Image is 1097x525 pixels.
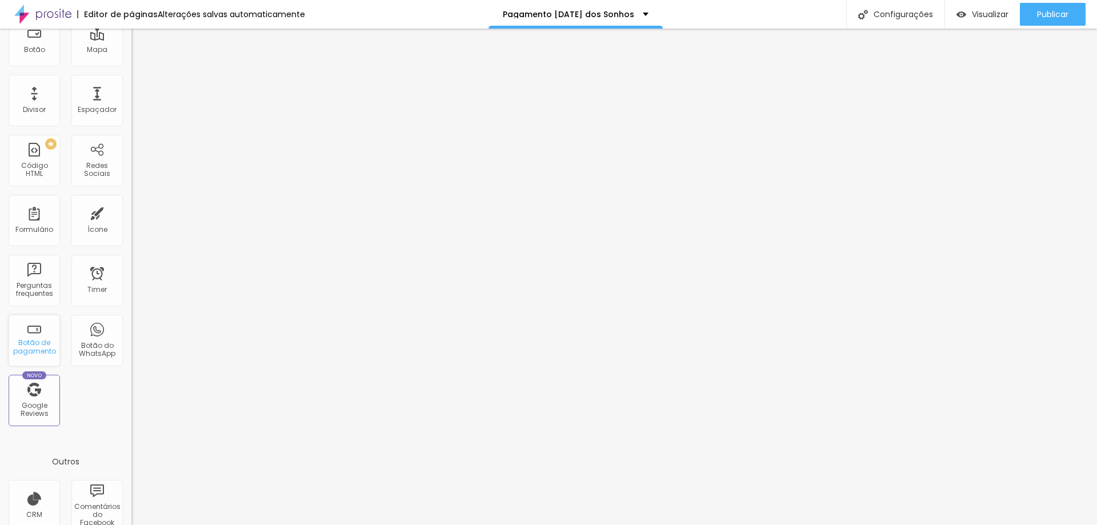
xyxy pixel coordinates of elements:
[11,339,57,355] div: Botão de pagamento
[972,10,1008,19] span: Visualizar
[26,511,42,519] div: CRM
[956,10,966,19] img: view-1.svg
[158,10,305,18] div: Alterações salvas automaticamente
[945,3,1020,26] button: Visualizar
[15,226,53,234] div: Formulário
[131,29,1097,525] iframe: Editor
[77,10,158,18] div: Editor de páginas
[11,162,57,178] div: Código HTML
[11,282,57,298] div: Perguntas frequentes
[22,371,47,379] div: Novo
[87,46,107,54] div: Mapa
[24,46,45,54] div: Botão
[74,162,119,178] div: Redes Sociais
[858,10,868,19] img: Icone
[1037,10,1068,19] span: Publicar
[503,10,634,18] p: Pagamento [DATE] dos Sonhos
[87,286,107,294] div: Timer
[87,226,107,234] div: Ícone
[11,402,57,418] div: Google Reviews
[23,106,46,114] div: Divisor
[74,342,119,358] div: Botão do WhatsApp
[1020,3,1086,26] button: Publicar
[78,106,117,114] div: Espaçador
